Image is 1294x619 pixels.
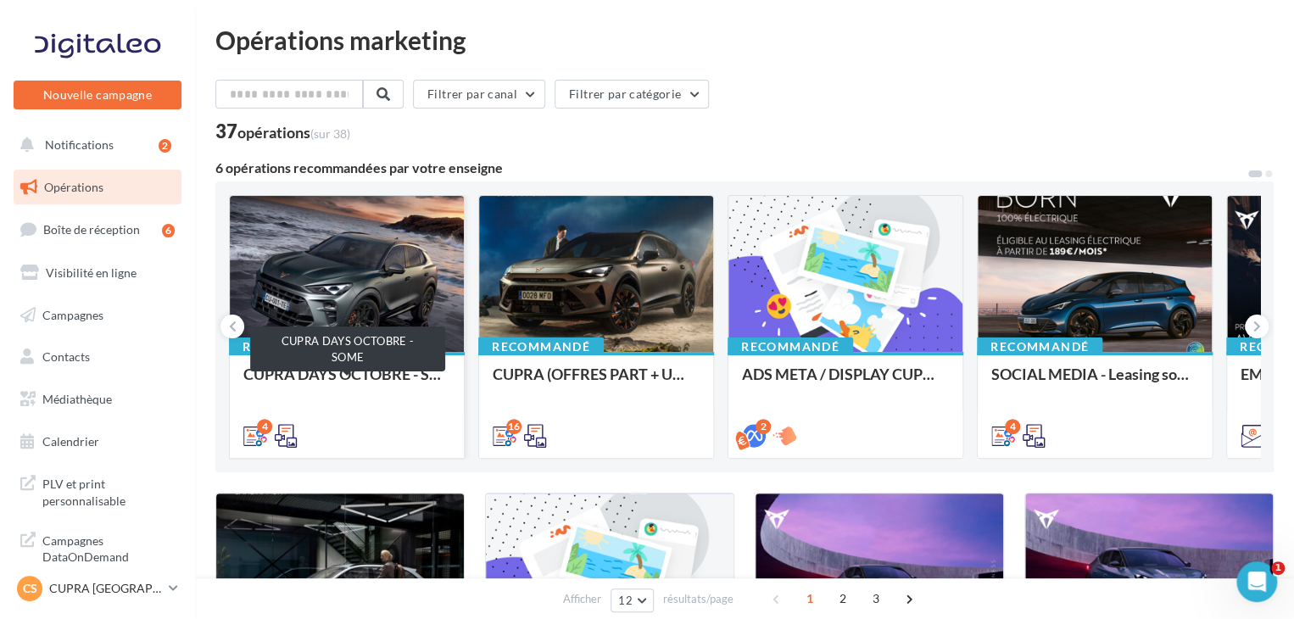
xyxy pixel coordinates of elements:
[215,27,1274,53] div: Opérations marketing
[10,382,185,417] a: Médiathèque
[42,307,103,321] span: Campagnes
[250,326,445,371] div: CUPRA DAYS OCTOBRE - SOME
[413,80,545,109] button: Filtrer par canal
[42,392,112,406] span: Médiathèque
[243,365,450,399] div: CUPRA DAYS OCTOBRE - SOME
[611,588,654,612] button: 12
[14,81,181,109] button: Nouvelle campagne
[991,365,1198,399] div: SOCIAL MEDIA - Leasing social électrique - CUPRA Born
[10,466,185,516] a: PLV et print personnalisable
[10,522,185,572] a: Campagnes DataOnDemand
[42,434,99,449] span: Calendrier
[159,139,171,153] div: 2
[310,126,350,141] span: (sur 38)
[563,591,601,607] span: Afficher
[49,580,162,597] p: CUPRA [GEOGRAPHIC_DATA]
[493,365,700,399] div: CUPRA (OFFRES PART + USP / OCT) - SOCIAL MEDIA
[162,224,175,237] div: 6
[829,585,856,612] span: 2
[23,580,37,597] span: CS
[618,594,633,607] span: 12
[555,80,709,109] button: Filtrer par catégorie
[43,222,140,237] span: Boîte de réception
[229,337,354,356] div: Recommandé
[10,127,178,163] button: Notifications 2
[257,419,272,434] div: 4
[10,298,185,333] a: Campagnes
[10,211,185,248] a: Boîte de réception6
[663,591,733,607] span: résultats/page
[1236,561,1277,602] iframe: Intercom live chat
[14,572,181,605] a: CS CUPRA [GEOGRAPHIC_DATA]
[506,419,522,434] div: 16
[42,529,175,566] span: Campagnes DataOnDemand
[237,125,350,140] div: opérations
[44,180,103,194] span: Opérations
[45,137,114,152] span: Notifications
[478,337,604,356] div: Recommandé
[10,424,185,460] a: Calendrier
[1005,419,1020,434] div: 4
[977,337,1102,356] div: Recommandé
[796,585,823,612] span: 1
[756,419,771,434] div: 2
[742,365,949,399] div: ADS META / DISPLAY CUPRA DAYS Septembre 2025
[10,170,185,205] a: Opérations
[215,161,1247,175] div: 6 opérations recommandées par votre enseigne
[215,122,350,141] div: 37
[728,337,853,356] div: Recommandé
[46,265,137,280] span: Visibilité en ligne
[862,585,890,612] span: 3
[42,349,90,364] span: Contacts
[10,255,185,291] a: Visibilité en ligne
[42,472,175,509] span: PLV et print personnalisable
[10,339,185,375] a: Contacts
[1271,561,1285,575] span: 1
